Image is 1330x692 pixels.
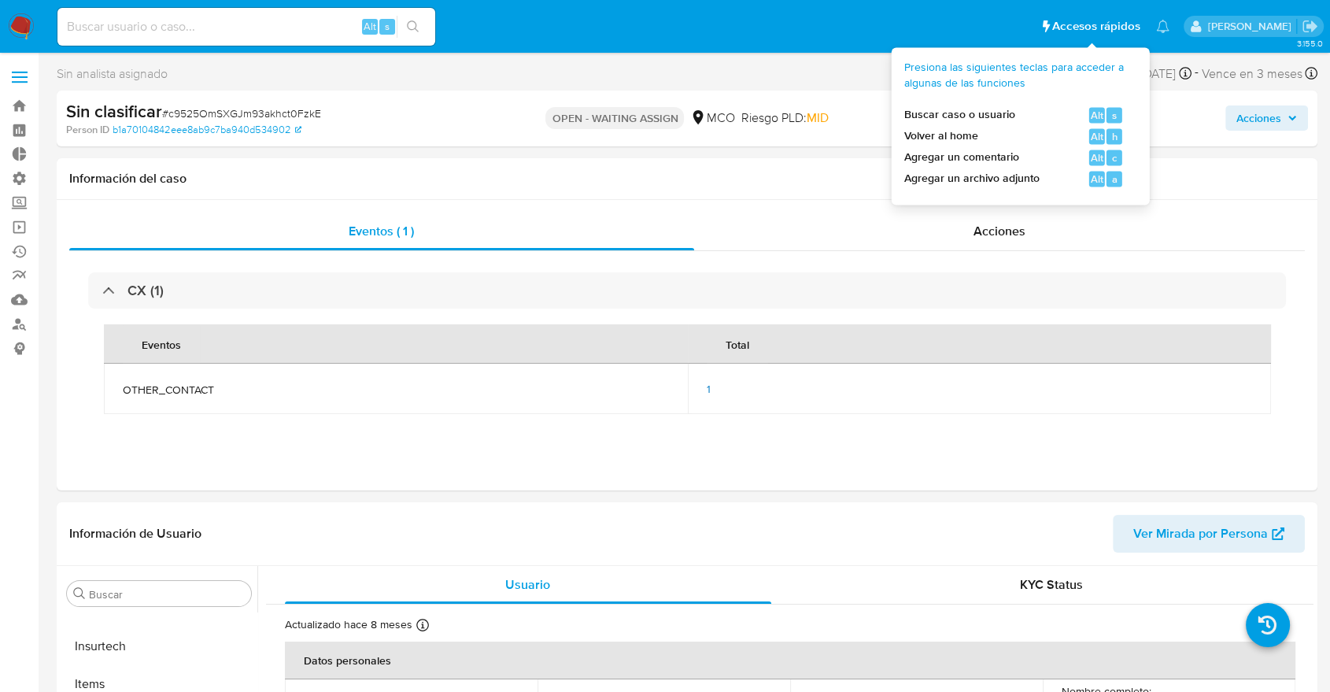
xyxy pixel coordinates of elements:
[1052,18,1140,35] span: Accesos rápidos
[89,587,245,601] input: Buscar
[1020,575,1083,594] span: KYC Status
[904,108,1015,124] span: Buscar caso o usuario
[973,222,1025,240] span: Acciones
[285,642,1295,679] th: Datos personales
[1207,19,1296,34] p: juan.tosini@mercadolibre.com
[707,325,768,363] div: Total
[1112,108,1117,123] span: s
[690,109,734,127] div: MCO
[349,222,414,240] span: Eventos ( 1 )
[1133,515,1268,553] span: Ver Mirada por Persona
[1225,105,1308,131] button: Acciones
[285,617,412,632] p: Actualizado hace 8 meses
[1091,172,1103,187] span: Alt
[545,107,684,129] p: OPEN - WAITING ASSIGN
[66,123,109,137] b: Person ID
[741,109,828,127] span: Riesgo PLD:
[162,105,321,121] span: # c9525OmSXGJm93akhct0FzkE
[1195,63,1199,84] span: -
[904,60,1125,91] span: Presiona las siguientes teclas para acceder a algunas de las funciones
[385,19,390,34] span: s
[505,575,550,594] span: Usuario
[1236,105,1281,131] span: Acciones
[904,172,1040,187] span: Agregar un archivo adjunto
[66,98,162,124] b: Sin clasificar
[127,282,164,299] h3: CX (1)
[397,16,429,38] button: search-icon
[1112,150,1117,165] span: c
[88,272,1286,309] div: CX (1)
[123,325,200,363] div: Eventos
[1111,172,1117,187] span: a
[904,129,978,145] span: Volver al home
[69,526,201,542] h1: Información de Usuario
[73,587,86,600] button: Buscar
[1091,108,1103,123] span: Alt
[69,171,1305,187] h1: Información del caso
[1091,129,1103,144] span: Alt
[1156,20,1169,33] a: Notificaciones
[707,381,711,397] span: 1
[1111,129,1117,144] span: h
[57,65,168,83] span: Sin analista asignado
[364,19,376,34] span: Alt
[904,150,1019,166] span: Agregar un comentario
[806,109,828,127] span: MID
[1091,150,1103,165] span: Alt
[61,627,257,665] button: Insurtech
[123,383,669,397] span: OTHER_CONTACT
[113,123,301,137] a: b1a70104842eee8ab9c7ba940d534902
[1202,65,1302,83] span: Vence en 3 meses
[1113,515,1305,553] button: Ver Mirada por Persona
[57,17,435,37] input: Buscar usuario o caso...
[1302,18,1318,35] a: Salir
